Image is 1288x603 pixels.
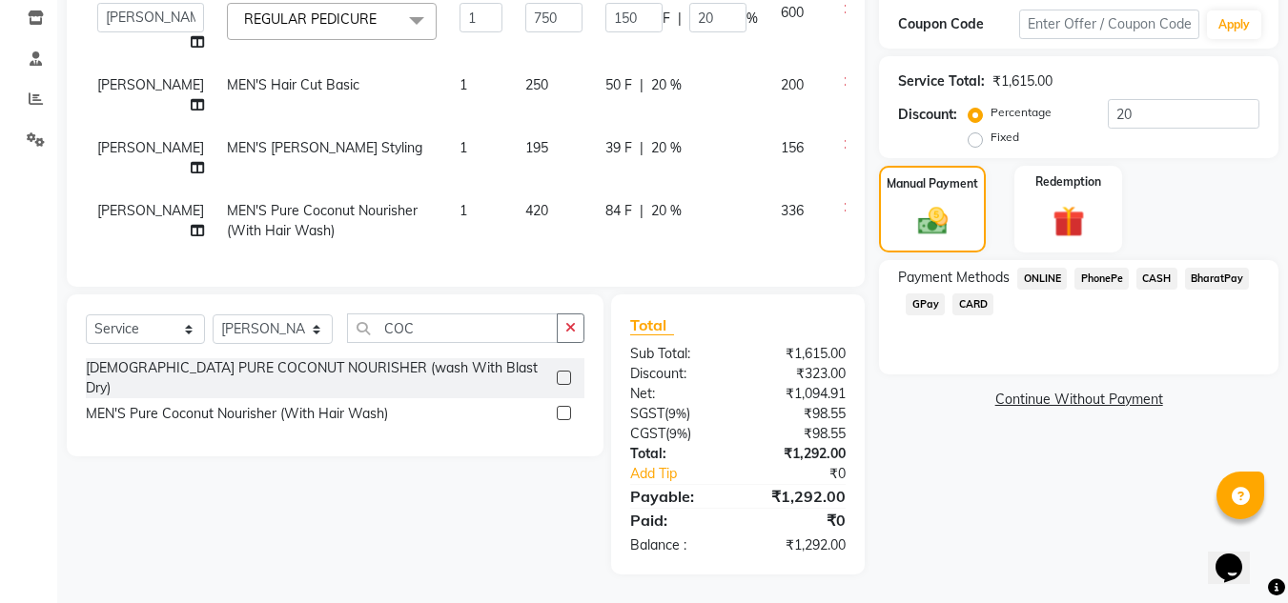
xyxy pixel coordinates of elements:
span: | [678,9,682,29]
div: Balance : [616,535,738,555]
span: 600 [781,4,804,21]
span: | [640,201,644,221]
span: F [663,9,670,29]
div: ₹0 [759,464,861,484]
span: 39 F [605,138,632,158]
div: Net: [616,384,738,404]
span: [PERSON_NAME] [97,76,204,93]
span: 336 [781,202,804,219]
span: 200 [781,76,804,93]
span: Total [630,315,674,335]
span: 1 [460,76,467,93]
div: ₹0 [738,509,860,532]
div: ₹323.00 [738,364,860,384]
a: Add Tip [616,464,758,484]
img: _cash.svg [909,204,957,238]
span: 250 [525,76,548,93]
span: BharatPay [1185,268,1250,290]
span: 1 [460,139,467,156]
div: ( ) [616,424,738,444]
div: Discount: [616,364,738,384]
div: ₹1,615.00 [992,71,1053,91]
div: Discount: [898,105,957,125]
div: MEN'S Pure Coconut Nourisher (With Hair Wash) [86,404,388,424]
span: 9% [669,426,687,441]
div: ₹1,292.00 [738,535,860,555]
span: SGST [630,405,664,422]
div: Total: [616,444,738,464]
label: Percentage [991,104,1052,121]
div: ₹1,094.91 [738,384,860,404]
div: ( ) [616,404,738,424]
span: 20 % [651,138,682,158]
span: 20 % [651,75,682,95]
div: [DEMOGRAPHIC_DATA] PURE COCONUT NOURISHER (wash With Blast Dry) [86,358,549,398]
span: 420 [525,202,548,219]
span: 156 [781,139,804,156]
div: Paid: [616,509,738,532]
span: 84 F [605,201,632,221]
span: MEN'S [PERSON_NAME] Styling [227,139,422,156]
span: ONLINE [1017,268,1067,290]
span: 1 [460,202,467,219]
div: Payable: [616,485,738,508]
span: 20 % [651,201,682,221]
input: Search or Scan [347,313,558,343]
span: | [640,75,644,95]
div: Service Total: [898,71,985,91]
span: MEN'S Hair Cut Basic [227,76,359,93]
label: Redemption [1035,173,1101,191]
div: ₹1,292.00 [738,485,860,508]
label: Manual Payment [887,175,978,192]
div: ₹1,292.00 [738,444,860,464]
span: 50 F [605,75,632,95]
span: Payment Methods [898,268,1010,288]
span: GPay [906,293,945,315]
span: CARD [952,293,993,315]
span: % [746,9,758,29]
span: | [640,138,644,158]
span: CASH [1136,268,1177,290]
button: Apply [1207,10,1261,39]
input: Enter Offer / Coupon Code [1019,10,1199,39]
label: Fixed [991,129,1019,146]
span: 9% [668,406,686,421]
iframe: chat widget [1208,527,1269,584]
span: [PERSON_NAME] [97,202,204,219]
a: x [377,10,385,28]
a: Continue Without Payment [883,390,1275,410]
div: ₹1,615.00 [738,344,860,364]
div: Coupon Code [898,14,1018,34]
span: REGULAR PEDICURE [244,10,377,28]
img: _gift.svg [1043,202,1094,241]
div: Sub Total: [616,344,738,364]
span: PhonePe [1074,268,1129,290]
span: CGST [630,425,665,442]
span: 195 [525,139,548,156]
div: ₹98.55 [738,424,860,444]
div: ₹98.55 [738,404,860,424]
span: MEN'S Pure Coconut Nourisher (With Hair Wash) [227,202,418,239]
span: [PERSON_NAME] [97,139,204,156]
